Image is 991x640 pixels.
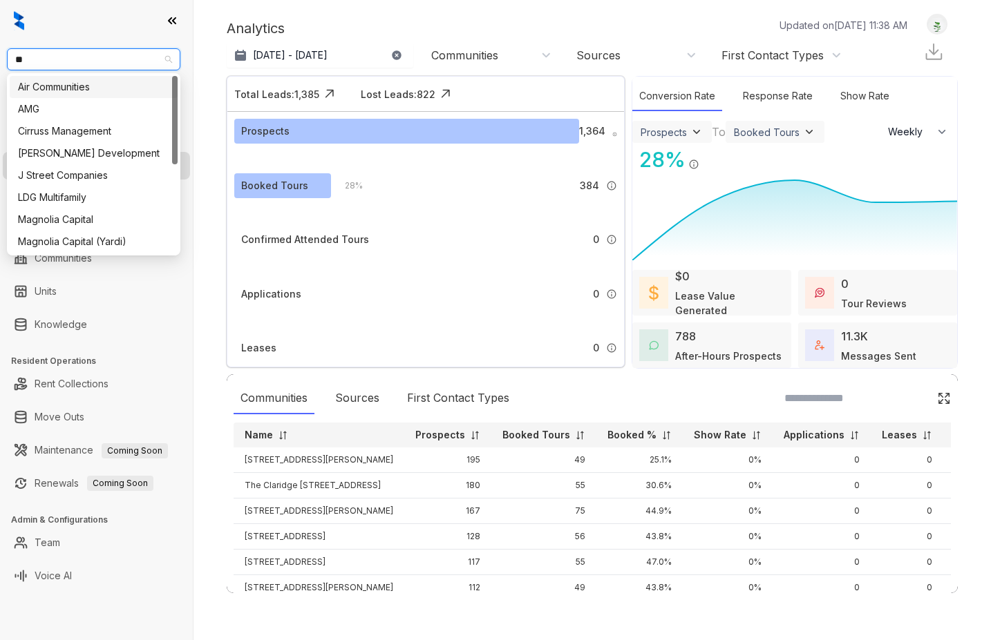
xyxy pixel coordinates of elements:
[641,126,687,138] div: Prospects
[649,340,659,351] img: AfterHoursConversations
[683,550,773,575] td: 0%
[734,126,800,138] div: Booked Tours
[841,328,868,345] div: 11.3K
[241,178,308,193] div: Booked Tours
[683,447,773,473] td: 0%
[937,391,951,405] img: Click Icon
[470,430,480,440] img: sorting
[908,392,920,404] img: SearchIcon
[18,190,169,205] div: LDG Multifamily
[491,473,596,498] td: 55
[683,524,773,550] td: 0%
[35,469,153,497] a: RenewalsComing Soon
[688,159,699,170] img: Info
[3,278,190,305] li: Units
[784,428,844,442] p: Applications
[593,340,599,356] span: 0
[736,81,820,111] div: Response Rate
[815,288,824,298] img: TourReviews
[683,498,773,524] td: 0%
[773,447,871,473] td: 0
[607,428,657,442] p: Booked %
[491,575,596,601] td: 49
[694,428,746,442] p: Show Rate
[319,84,340,104] img: Click Icon
[278,430,288,440] img: sorting
[11,514,193,526] h3: Admin & Configurations
[632,81,722,111] div: Conversion Rate
[773,550,871,575] td: 0
[431,48,498,63] div: Communities
[3,152,190,180] li: Leasing
[10,231,178,253] div: Magnolia Capital (Yardi)
[661,430,672,440] img: sorting
[849,430,860,440] img: sorting
[227,18,285,39] p: Analytics
[400,382,516,414] div: First Contact Types
[234,87,319,101] div: Total Leads: 1,385
[3,403,190,431] li: Move Outs
[675,268,690,284] div: $0
[435,84,456,104] img: Click Icon
[888,125,930,139] span: Weekly
[234,447,404,473] td: [STREET_ADDRESS][PERSON_NAME]
[612,132,617,137] img: Info
[606,180,617,191] img: Info
[10,142,178,164] div: Davis Development
[751,430,762,440] img: sorting
[683,473,773,498] td: 0%
[922,430,932,440] img: sorting
[35,244,92,272] a: Communities
[3,185,190,213] li: Collections
[234,550,404,575] td: [STREET_ADDRESS]
[10,164,178,186] div: J Street Companies
[780,18,907,32] p: Updated on [DATE] 11:38 AM
[3,469,190,497] li: Renewals
[3,436,190,464] li: Maintenance
[491,550,596,575] td: 55
[328,382,386,414] div: Sources
[35,278,57,305] a: Units
[3,370,190,398] li: Rent Collections
[18,124,169,139] div: Cirruss Management
[404,524,491,550] td: 128
[580,178,599,193] span: 384
[675,328,696,345] div: 788
[773,473,871,498] td: 0
[491,447,596,473] td: 49
[871,550,943,575] td: 0
[841,349,916,363] div: Messages Sent
[606,234,617,245] img: Info
[18,168,169,183] div: J Street Companies
[253,48,328,62] p: [DATE] - [DATE]
[596,550,683,575] td: 47.0%
[404,498,491,524] td: 167
[404,550,491,575] td: 117
[3,244,190,272] li: Communities
[241,232,369,247] div: Confirmed Attended Tours
[361,87,435,101] div: Lost Leads: 822
[675,349,782,363] div: After-Hours Prospects
[18,234,169,249] div: Magnolia Capital (Yardi)
[10,209,178,231] div: Magnolia Capital
[871,524,943,550] td: 0
[415,428,465,442] p: Prospects
[234,382,314,414] div: Communities
[3,562,190,590] li: Voice AI
[575,430,585,440] img: sorting
[675,289,784,318] div: Lease Value Generated
[871,575,943,601] td: 0
[683,575,773,601] td: 0%
[87,476,153,491] span: Coming Soon
[404,447,491,473] td: 195
[871,447,943,473] td: 0
[35,311,87,338] a: Knowledge
[773,524,871,550] td: 0
[234,575,404,601] td: [STREET_ADDRESS][PERSON_NAME]
[10,120,178,142] div: Cirruss Management
[593,287,599,302] span: 0
[596,498,683,524] td: 44.9%
[241,124,290,139] div: Prospects
[11,355,193,367] h3: Resident Operations
[234,498,404,524] td: [STREET_ADDRESS][PERSON_NAME]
